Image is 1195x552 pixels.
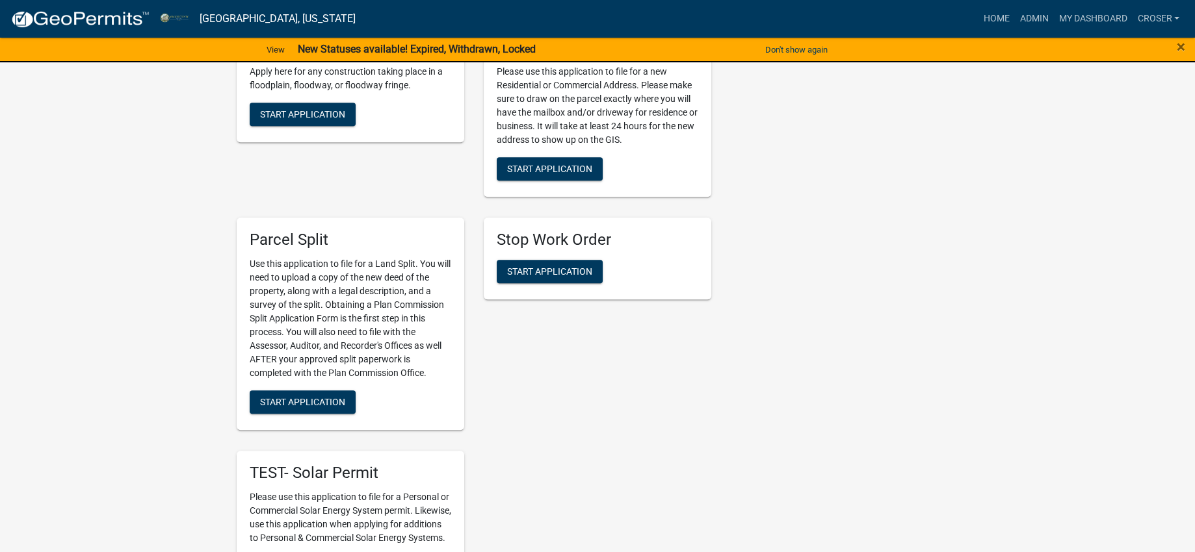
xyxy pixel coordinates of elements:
button: Close [1177,39,1185,55]
h5: Parcel Split [250,231,451,249]
button: Start Application [497,157,603,181]
button: Start Application [250,103,356,126]
img: Miami County, Indiana [160,10,189,27]
h5: TEST- Solar Permit [250,464,451,483]
button: Don't show again [760,39,833,60]
span: Start Application [507,164,592,174]
span: Start Application [260,397,345,407]
button: Start Application [497,260,603,283]
p: Apply here for any construction taking place in a floodplain, floodway, or floodway fringe. [250,65,451,92]
a: Home [978,6,1014,31]
p: Please use this application to file for a Personal or Commercial Solar Energy System permit. Like... [250,490,451,545]
a: croser [1132,6,1185,31]
a: My Dashboard [1053,6,1132,31]
a: [GEOGRAPHIC_DATA], [US_STATE] [200,8,356,30]
span: Start Application [507,266,592,277]
span: Start Application [260,109,345,119]
button: Start Application [250,390,356,414]
p: Please use this application to file for a new Residential or Commercial Address. Please make sure... [497,65,698,147]
h5: Stop Work Order [497,231,698,249]
span: × [1177,38,1185,56]
strong: New Statuses available! Expired, Withdrawn, Locked [298,43,536,55]
a: Admin [1014,6,1053,31]
p: Use this application to file for a Land Split. You will need to upload a copy of the new deed of ... [250,257,451,380]
a: View [261,39,290,60]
